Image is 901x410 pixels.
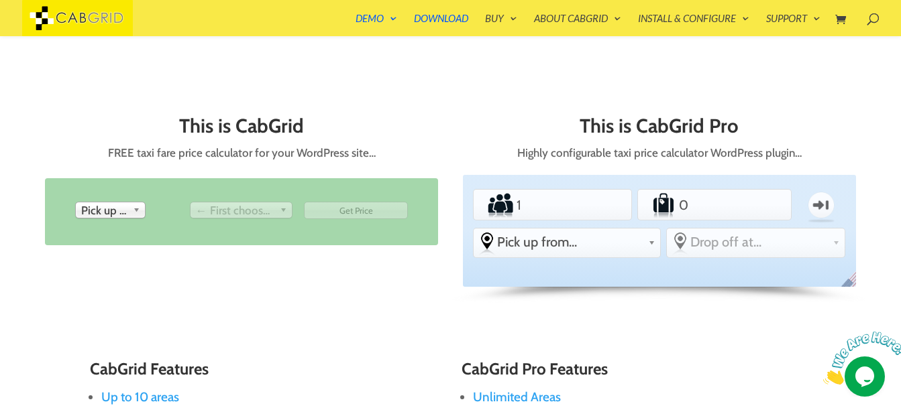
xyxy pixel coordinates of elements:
[475,192,514,218] label: Number of Passengers
[838,270,865,298] span: English
[497,234,643,250] span: Pick up from...
[462,360,811,385] h3: CabGrid Pro Features
[463,115,856,143] h2: This is CabGrid Pro
[45,115,438,143] h2: This is CabGrid
[766,13,820,36] a: Support
[690,234,827,250] span: Drop off at...
[798,186,844,224] label: One-way
[667,228,845,255] div: Select the place the destination address is within
[190,202,293,218] div: Drop off
[101,389,179,405] a: Up to 10 areas
[463,143,856,163] p: Highly configurable taxi price calculator WordPress plugin…
[22,9,133,23] a: CabGrid Taxi Plugin
[196,202,274,218] span: ← First choose pick up
[356,13,397,36] a: Demo
[534,13,621,36] a: About CabGrid
[5,5,89,58] img: Chat attention grabber
[818,326,901,390] iframe: chat widget
[474,228,660,255] div: Select the place the starting address falls within
[45,143,438,163] p: FREE taxi fare price calculator for your WordPress site…
[75,202,146,218] div: Pick up
[304,202,408,219] input: Get Price
[473,389,561,405] a: Unlimited Areas
[639,192,677,218] label: Number of Suitcases
[638,13,749,36] a: Install & Configure
[81,202,127,218] span: Pick up from
[514,192,591,218] input: Number of Passengers
[90,360,439,385] h3: CabGrid Features
[485,13,517,36] a: Buy
[414,13,468,36] a: Download
[677,192,752,218] input: Number of Suitcases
